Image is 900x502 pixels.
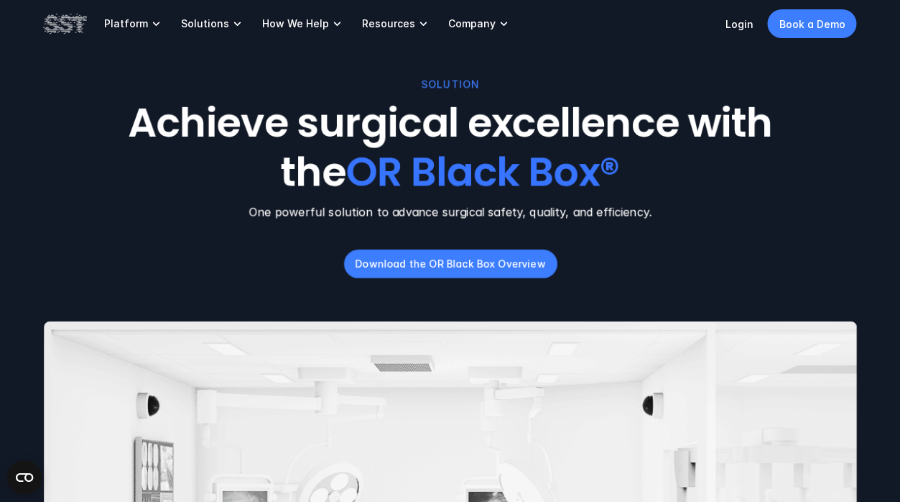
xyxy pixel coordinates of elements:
[779,17,845,32] p: Book a Demo
[343,250,557,278] a: Download the OR Black Box Overview
[725,18,753,30] a: Login
[355,256,545,271] p: Download the OR Black Box Overview
[7,460,42,495] button: Open CMP widget
[421,76,480,92] p: SOLUTION
[262,17,329,30] p: How We Help
[345,144,620,200] span: OR Black Box®
[44,204,857,221] p: One powerful solution to advance surgical safety, quality, and efficiency.
[448,17,496,30] p: Company
[44,12,87,36] img: SST logo
[181,17,229,30] p: Solutions
[101,99,800,196] h1: Achieve surgical excellence with the
[104,17,148,30] p: Platform
[362,17,415,30] p: Resources
[768,9,857,38] a: Book a Demo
